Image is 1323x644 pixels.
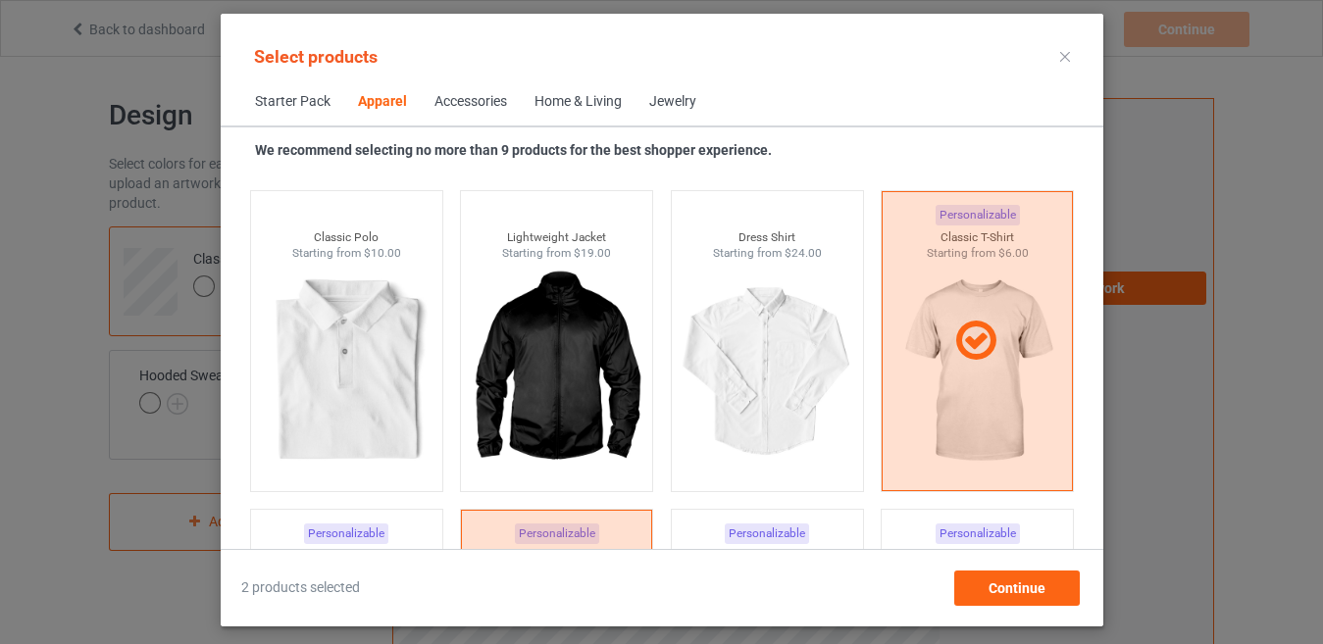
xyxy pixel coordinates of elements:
[250,548,441,565] div: Premium Fit Mens Tee
[725,523,809,544] div: Personalizable
[679,262,854,481] img: regular.jpg
[649,92,696,112] div: Jewelry
[304,523,388,544] div: Personalizable
[358,92,407,112] div: Apparel
[671,548,862,565] div: [DEMOGRAPHIC_DATA] T-Shirt
[363,246,400,260] span: $10.00
[241,78,344,125] span: Starter Pack
[988,580,1044,596] span: Continue
[671,229,862,246] div: Dress Shirt
[882,548,1073,565] div: V-Neck T-Shirt
[784,246,821,260] span: $24.00
[254,46,378,67] span: Select products
[255,142,772,158] strong: We recommend selecting no more than 9 products for the best shopper experience.
[250,245,441,262] div: Starting from
[241,578,360,598] span: 2 products selected
[258,262,433,481] img: regular.jpg
[461,229,652,246] div: Lightweight Jacket
[469,262,644,481] img: regular.jpg
[671,245,862,262] div: Starting from
[935,523,1019,544] div: Personalizable
[534,92,622,112] div: Home & Living
[250,229,441,246] div: Classic Polo
[953,570,1079,606] div: Continue
[461,245,652,262] div: Starting from
[434,92,507,112] div: Accessories
[574,246,611,260] span: $19.00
